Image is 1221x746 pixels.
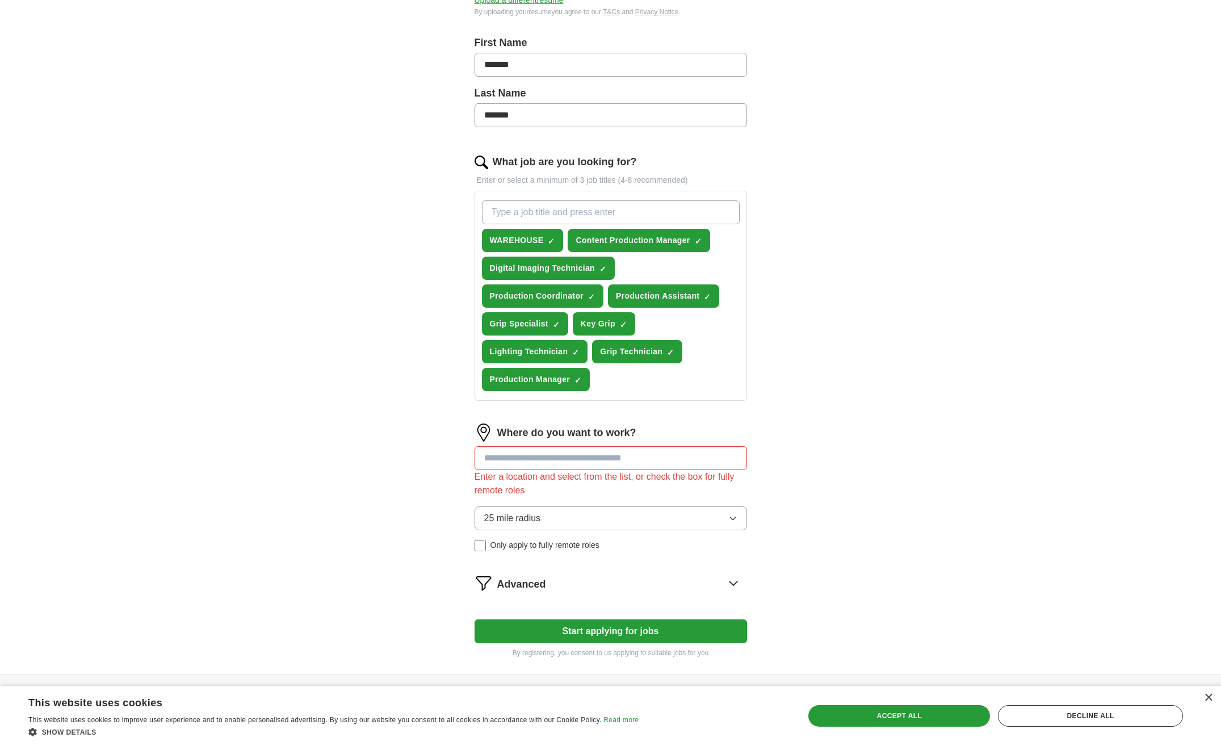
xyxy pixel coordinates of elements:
[28,726,639,737] div: Show details
[475,35,747,51] label: First Name
[482,312,568,336] button: Grip Specialist✓
[576,234,690,246] span: Content Production Manager
[482,340,588,363] button: Lighting Technician✓
[600,346,662,358] span: Grip Technician
[475,86,747,101] label: Last Name
[482,200,740,224] input: Type a job title and press enter
[603,8,620,16] a: T&Cs
[484,512,541,525] span: 25 mile radius
[572,348,579,357] span: ✓
[497,425,636,441] label: Where do you want to work?
[482,229,564,252] button: WAREHOUSE✓
[482,368,590,391] button: Production Manager✓
[490,539,599,551] span: Only apply to fully remote roles
[553,320,560,329] span: ✓
[704,292,711,301] span: ✓
[490,346,568,358] span: Lighting Technician
[493,154,637,170] label: What job are you looking for?
[635,8,679,16] a: Privacy Notice
[808,705,990,727] div: Accept all
[998,705,1183,727] div: Decline all
[42,728,96,736] span: Show details
[667,348,674,357] span: ✓
[475,574,493,592] img: filter
[490,234,544,246] span: WAREHOUSE
[548,237,555,246] span: ✓
[490,290,584,302] span: Production Coordinator
[568,229,710,252] button: Content Production Manager✓
[475,470,747,497] div: Enter a location and select from the list, or check the box for fully remote roles
[608,284,719,308] button: Production Assistant✓
[482,257,615,280] button: Digital Imaging Technician✓
[497,577,546,592] span: Advanced
[490,262,595,274] span: Digital Imaging Technician
[475,619,747,643] button: Start applying for jobs
[573,312,635,336] button: Key Grip✓
[695,237,702,246] span: ✓
[1204,694,1212,702] div: Close
[475,156,488,169] img: search.png
[581,318,615,330] span: Key Grip
[475,174,747,186] p: Enter or select a minimum of 3 job titles (4-8 recommended)
[588,292,595,301] span: ✓
[616,290,699,302] span: Production Assistant
[599,265,606,274] span: ✓
[482,284,604,308] button: Production Coordinator✓
[592,340,682,363] button: Grip Technician✓
[475,540,486,551] input: Only apply to fully remote roles
[28,693,610,710] div: This website uses cookies
[475,506,747,530] button: 25 mile radius
[28,716,602,724] span: This website uses cookies to improve user experience and to enable personalised advertising. By u...
[574,376,581,385] span: ✓
[603,716,639,724] a: Read more, opens a new window
[490,318,548,330] span: Grip Specialist
[475,648,747,658] p: By registering, you consent to us applying to suitable jobs for you
[475,7,747,17] div: By uploading your resume you agree to our and .
[490,374,570,385] span: Production Manager
[475,424,493,442] img: location.png
[620,320,627,329] span: ✓
[788,674,965,706] h4: Country selection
